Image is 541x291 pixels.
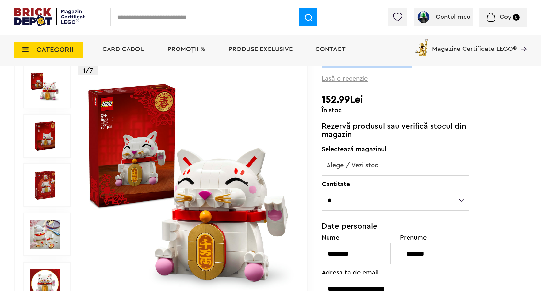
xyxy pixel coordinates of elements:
[30,121,60,151] img: Pisica norocoasa
[322,94,527,106] h2: 152.99Lei
[432,37,517,52] span: Magazine Certificate LEGO®
[78,66,98,75] p: 1/7
[322,107,527,114] div: În stoc
[102,46,145,52] a: Card Cadou
[85,81,294,289] img: Pisica norocoasa
[400,234,469,241] label: Prenume
[416,14,470,20] a: Contul meu
[315,46,346,52] a: Contact
[322,222,469,230] h3: Date personale
[322,122,469,139] p: Rezervă produsul sau verifică stocul din magazin
[500,14,511,20] span: Coș
[513,14,520,21] small: 0
[30,171,60,200] img: Pisica norocoasa LEGO 40813
[36,46,73,53] span: CATEGORII
[30,220,60,249] img: Seturi Lego Pisica norocoasa
[322,269,469,276] label: Adresa ta de email
[167,46,206,52] a: PROMOȚII %
[228,46,293,52] a: Produse exclusive
[322,234,391,241] label: Nume
[436,14,470,20] span: Contul meu
[322,74,368,83] span: Lasă o recenzie
[322,146,469,152] label: Selectează magazinul
[322,181,469,187] label: Cantitate
[30,72,60,101] img: Pisica norocoasa
[517,37,527,44] a: Magazine Certificate LEGO®
[322,155,469,176] span: Alege / Vezi stoc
